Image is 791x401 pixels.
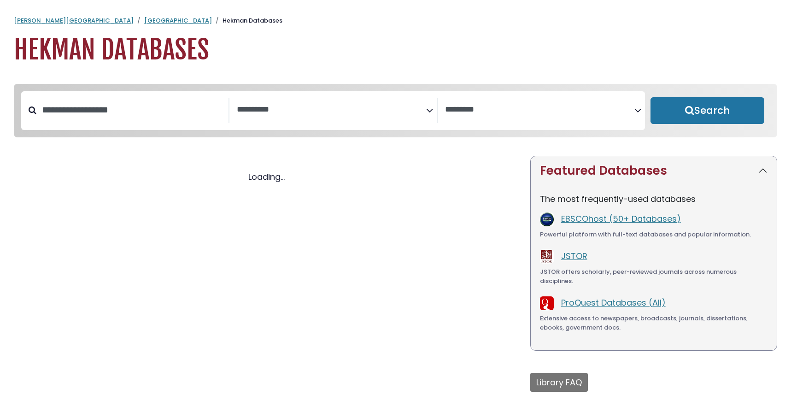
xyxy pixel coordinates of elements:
[36,102,229,118] input: Search database by title or keyword
[561,297,666,308] a: ProQuest Databases (All)
[540,193,768,205] p: The most frequently-used databases
[531,156,777,185] button: Featured Databases
[14,16,134,25] a: [PERSON_NAME][GEOGRAPHIC_DATA]
[212,16,282,25] li: Hekman Databases
[14,16,777,25] nav: breadcrumb
[237,105,426,115] textarea: Search
[445,105,634,115] textarea: Search
[561,213,681,224] a: EBSCOhost (50+ Databases)
[14,35,777,65] h1: Hekman Databases
[530,373,588,392] button: Library FAQ
[540,314,768,332] div: Extensive access to newspapers, broadcasts, journals, dissertations, ebooks, government docs.
[144,16,212,25] a: [GEOGRAPHIC_DATA]
[650,97,764,124] button: Submit for Search Results
[540,230,768,239] div: Powerful platform with full-text databases and popular information.
[561,250,587,262] a: JSTOR
[14,84,777,137] nav: Search filters
[540,267,768,285] div: JSTOR offers scholarly, peer-reviewed journals across numerous disciplines.
[14,171,519,183] div: Loading...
